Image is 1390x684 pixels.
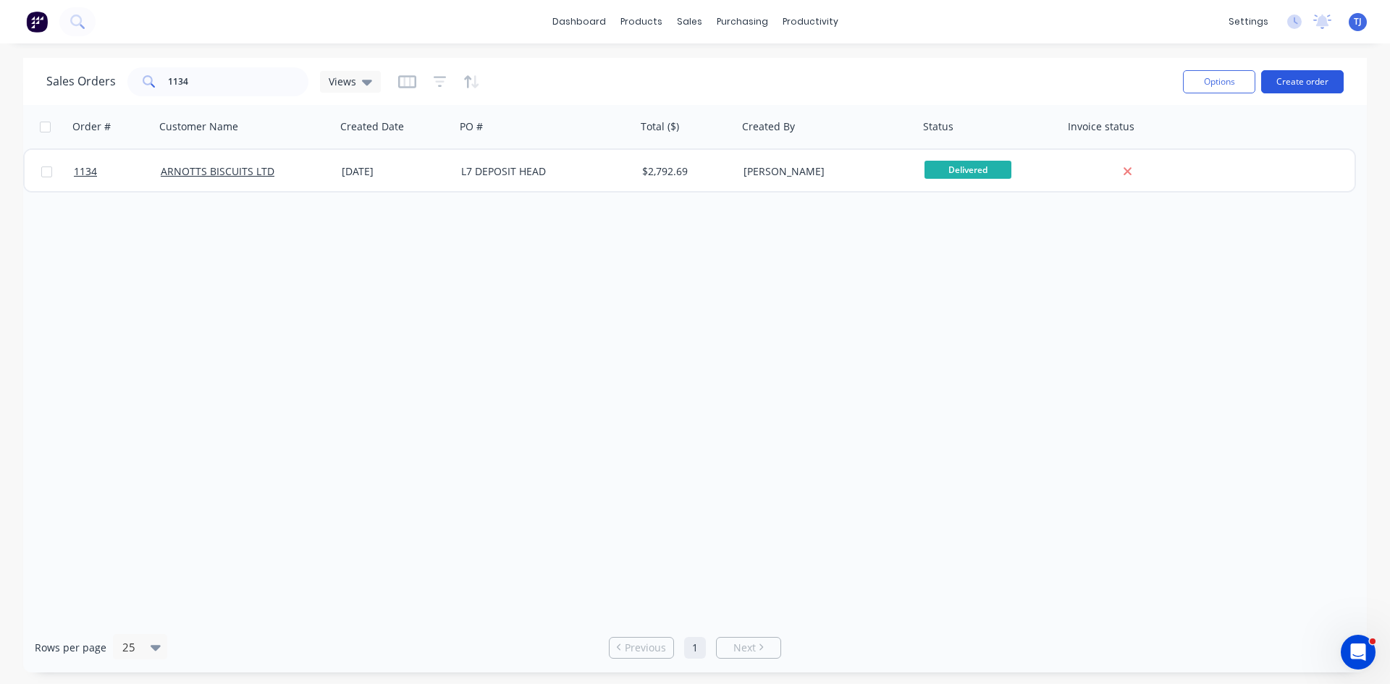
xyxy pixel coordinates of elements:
[684,637,706,659] a: Page 1 is your current page
[35,641,106,655] span: Rows per page
[1354,15,1362,28] span: TJ
[168,67,309,96] input: Search...
[46,75,116,88] h1: Sales Orders
[72,119,111,134] div: Order #
[1183,70,1255,93] button: Options
[26,11,48,33] img: Factory
[924,161,1011,179] span: Delivered
[733,641,756,655] span: Next
[1221,11,1276,33] div: settings
[74,164,97,179] span: 1134
[717,641,780,655] a: Next page
[923,119,953,134] div: Status
[74,150,161,193] a: 1134
[613,11,670,33] div: products
[610,641,673,655] a: Previous page
[670,11,709,33] div: sales
[1068,119,1134,134] div: Invoice status
[159,119,238,134] div: Customer Name
[625,641,666,655] span: Previous
[775,11,846,33] div: productivity
[1341,635,1376,670] iframe: Intercom live chat
[744,164,904,179] div: [PERSON_NAME]
[742,119,795,134] div: Created By
[342,164,450,179] div: [DATE]
[460,119,483,134] div: PO #
[161,164,274,178] a: ARNOTTS BISCUITS LTD
[461,164,622,179] div: L7 DEPOSIT HEAD
[641,119,679,134] div: Total ($)
[709,11,775,33] div: purchasing
[603,637,787,659] ul: Pagination
[1261,70,1344,93] button: Create order
[642,164,728,179] div: $2,792.69
[329,74,356,89] span: Views
[340,119,404,134] div: Created Date
[545,11,613,33] a: dashboard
